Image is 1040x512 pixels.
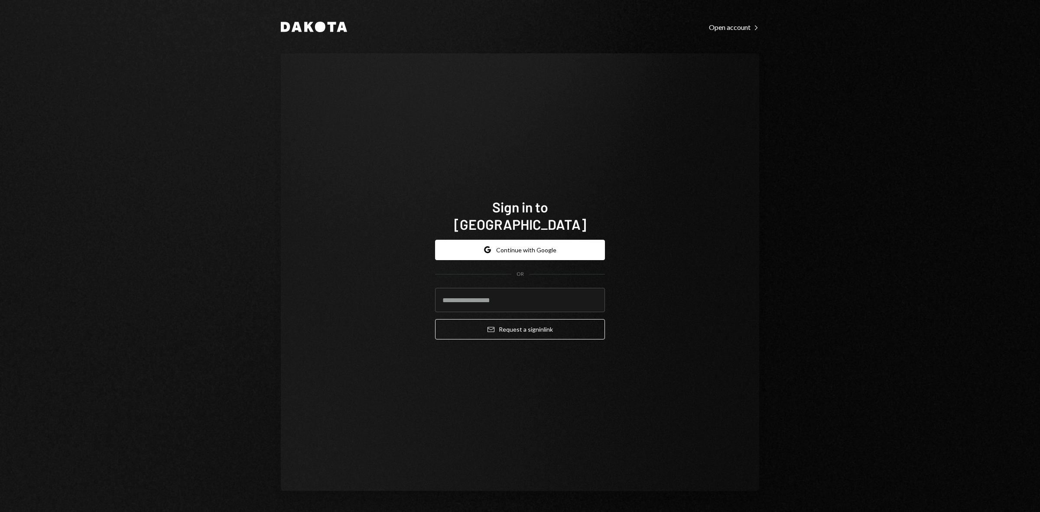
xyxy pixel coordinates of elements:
a: Open account [709,22,759,32]
button: Request a signinlink [435,319,605,339]
div: Open account [709,23,759,32]
h1: Sign in to [GEOGRAPHIC_DATA] [435,198,605,233]
div: OR [517,271,524,278]
button: Continue with Google [435,240,605,260]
